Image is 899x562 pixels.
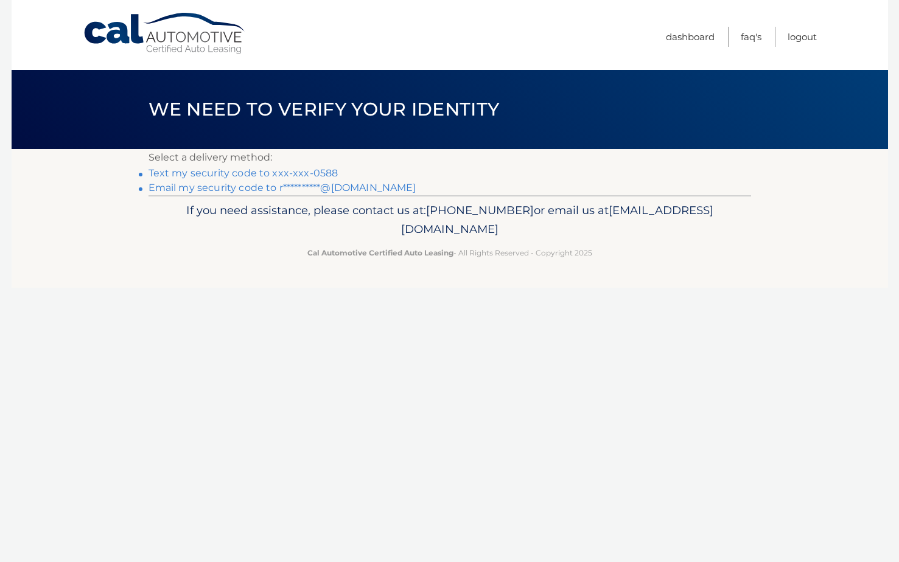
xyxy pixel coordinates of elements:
[156,246,743,259] p: - All Rights Reserved - Copyright 2025
[149,98,500,120] span: We need to verify your identity
[426,203,534,217] span: [PHONE_NUMBER]
[149,167,338,179] a: Text my security code to xxx-xxx-0588
[149,149,751,166] p: Select a delivery method:
[788,27,817,47] a: Logout
[156,201,743,240] p: If you need assistance, please contact us at: or email us at
[307,248,453,257] strong: Cal Automotive Certified Auto Leasing
[149,182,416,193] a: Email my security code to r**********@[DOMAIN_NAME]
[666,27,715,47] a: Dashboard
[741,27,761,47] a: FAQ's
[83,12,247,55] a: Cal Automotive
